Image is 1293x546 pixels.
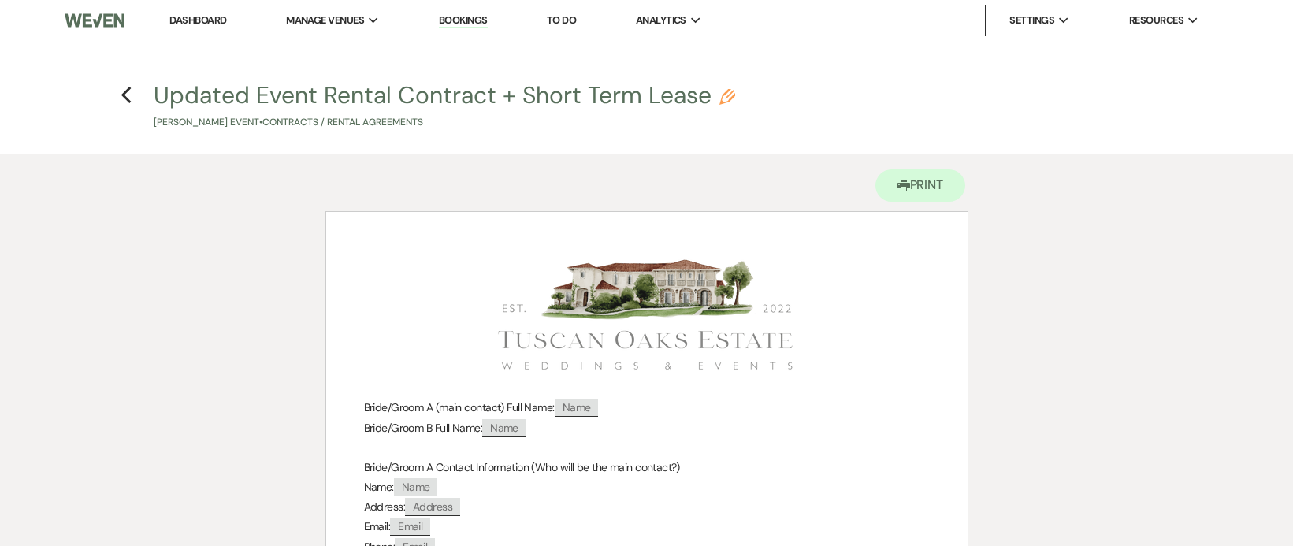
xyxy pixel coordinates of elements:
span: Address [405,498,460,516]
img: Weven Logo [65,4,124,37]
span: Settings [1009,13,1054,28]
span: Manage Venues [286,13,364,28]
span: Analytics [636,13,686,28]
img: tuscan-oaks-logo.png [489,251,804,378]
button: Updated Event Rental Contract + Short Term Lease[PERSON_NAME] Event•Contracts / Rental Agreements [154,84,735,130]
p: Bride/Groom B Full Name: [364,418,930,438]
span: Name [482,419,526,437]
p: [PERSON_NAME] Event • Contracts / Rental Agreements [154,115,735,130]
span: Email [390,518,430,536]
p: Bride/Groom A Contact Information (Who will be the main contact?) [364,458,930,477]
p: Email: [364,517,930,537]
span: Name [394,478,438,496]
span: Resources [1129,13,1183,28]
a: To Do [547,13,576,27]
a: Dashboard [169,13,226,27]
p: Address: [364,497,930,517]
p: Bride/Groom A (main contact) Full Name: [364,398,930,418]
a: Bookings [439,13,488,28]
button: Print [875,169,966,202]
span: Name [555,399,599,417]
p: Name: [364,477,930,497]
